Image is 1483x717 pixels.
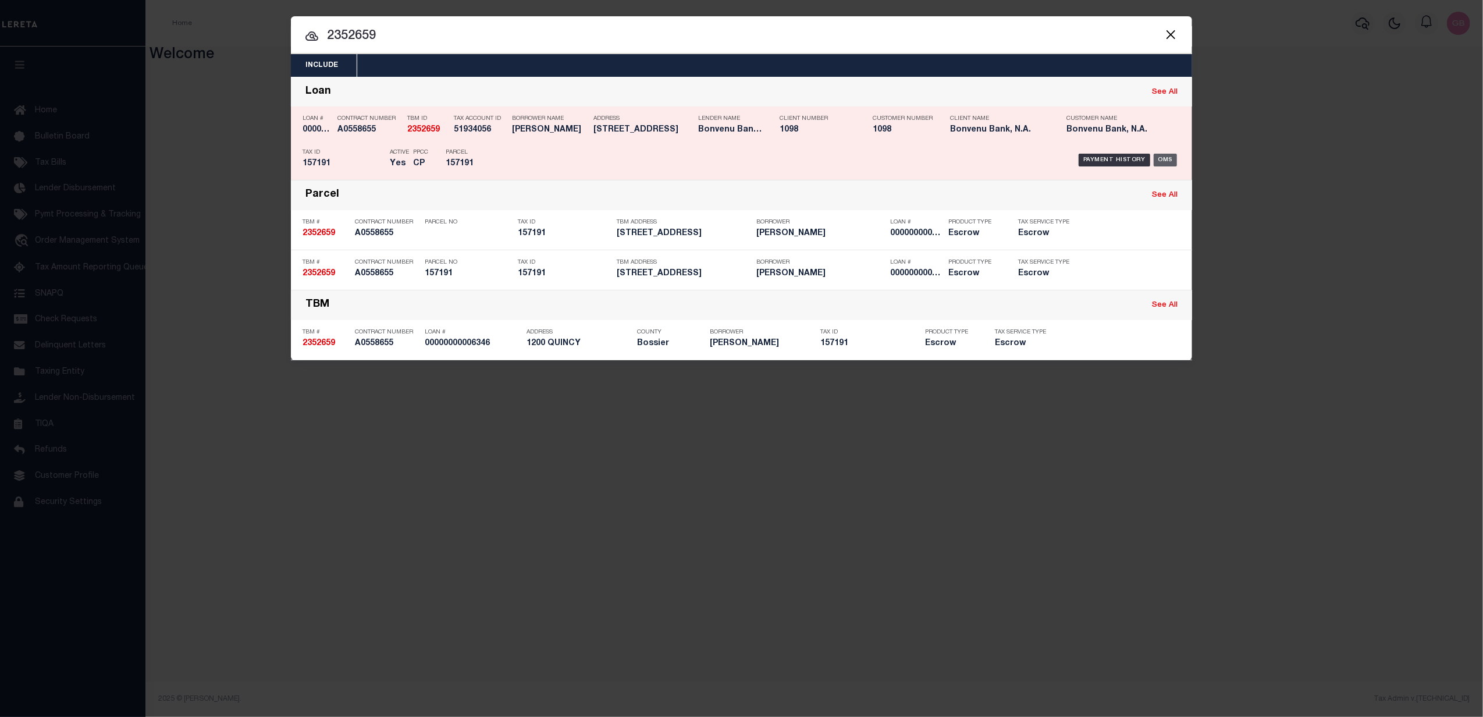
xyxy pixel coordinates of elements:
[780,115,855,122] p: Client Number
[407,125,448,135] h5: 2352659
[425,219,512,226] p: Parcel No
[637,329,704,336] p: County
[291,54,353,77] button: Include
[617,269,751,279] h5: 1200 QUINCY BOSSIER CITY, LA 71111
[425,329,521,336] p: Loan #
[820,329,919,336] p: Tax ID
[390,149,409,156] p: Active
[425,259,512,266] p: Parcel No
[890,259,943,266] p: Loan #
[1018,219,1071,226] p: Tax Service Type
[1152,191,1178,199] a: See All
[593,125,692,135] h5: 1200 QUINCY BOSSIER CITY, LA 71111
[303,339,335,347] strong: 2352659
[305,299,329,312] div: TBM
[425,269,512,279] h5: 157191
[948,219,1001,226] p: Product Type
[355,269,419,279] h5: A0558655
[890,219,943,226] p: Loan #
[527,329,631,336] p: Address
[873,115,933,122] p: Customer Number
[948,259,1001,266] p: Product Type
[593,115,692,122] p: Address
[454,115,506,122] p: Tax Account ID
[303,269,335,278] strong: 2352659
[305,86,331,99] div: Loan
[1018,259,1071,266] p: Tax Service Type
[303,219,349,226] p: TBM #
[518,229,611,239] h5: 157191
[617,219,751,226] p: TBM Address
[756,219,884,226] p: Borrower
[305,189,339,202] div: Parcel
[617,259,751,266] p: TBM Address
[948,269,1001,279] h5: Escrow
[1018,229,1071,239] h5: Escrow
[950,115,1049,122] p: Client Name
[303,269,349,279] h5: 2352659
[303,115,332,122] p: Loan #
[303,259,349,266] p: TBM #
[518,259,611,266] p: Tax ID
[446,159,498,169] h5: 157191
[1018,269,1071,279] h5: Escrow
[1152,88,1178,96] a: See All
[1163,27,1178,42] button: Close
[407,115,448,122] p: TBM ID
[1066,115,1165,122] p: Customer Name
[425,339,521,349] h5: 00000000006346
[303,329,349,336] p: TBM #
[890,229,943,239] h5: 00000000006346
[527,339,631,349] h5: 1200 QUINCY
[446,149,498,156] p: Parcel
[303,125,332,135] h5: 00000000006346
[390,159,407,169] h5: Yes
[948,229,1001,239] h5: Escrow
[303,159,384,169] h5: 157191
[355,329,419,336] p: Contract Number
[337,125,401,135] h5: A0558655
[698,125,762,135] h5: Bonvenu Bank, N.A.
[1154,154,1178,166] div: OMS
[1152,301,1178,309] a: See All
[337,115,401,122] p: Contract Number
[303,339,349,349] h5: 2352659
[512,125,588,135] h5: GREGORY TILLEY
[291,26,1192,47] input: Start typing...
[710,329,815,336] p: Borrower
[820,339,919,349] h5: 157191
[413,159,428,169] h5: CP
[756,229,884,239] h5: GREGORY P TILLEY
[518,219,611,226] p: Tax ID
[995,339,1053,349] h5: Escrow
[512,115,588,122] p: Borrower Name
[780,125,855,135] h5: 1098
[413,149,428,156] p: PPCC
[1079,154,1150,166] div: Payment History
[303,229,335,237] strong: 2352659
[617,229,751,239] h5: 1200 QUINCY BOSSIER CITY, LA 71111
[890,269,943,279] h5: 00000000006346
[995,329,1053,336] p: Tax Service Type
[1066,125,1165,135] h5: Bonvenu Bank, N.A.
[355,259,419,266] p: Contract Number
[355,219,419,226] p: Contract Number
[303,229,349,239] h5: 2352659
[925,339,977,349] h5: Escrow
[950,125,1049,135] h5: Bonvenu Bank, N.A.
[355,339,419,349] h5: A0558655
[698,115,762,122] p: Lender Name
[407,126,440,134] strong: 2352659
[710,339,815,349] h5: GREGORY P TILLEY
[454,125,506,135] h5: 51934056
[303,149,384,156] p: Tax ID
[355,229,419,239] h5: A0558655
[518,269,611,279] h5: 157191
[756,269,884,279] h5: GREGORY P TILLEY
[925,329,977,336] p: Product Type
[637,339,704,349] h5: Bossier
[873,125,931,135] h5: 1098
[756,259,884,266] p: Borrower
